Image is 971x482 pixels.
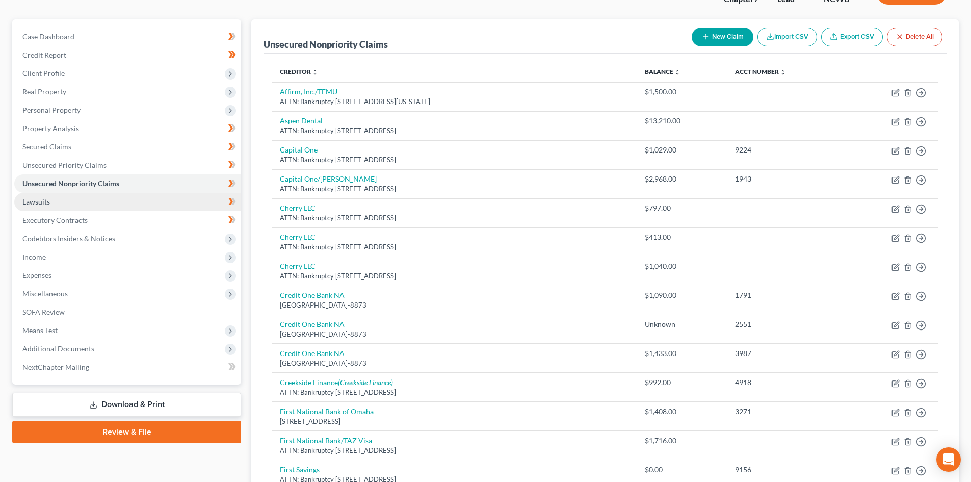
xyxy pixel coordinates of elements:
[280,300,628,310] div: [GEOGRAPHIC_DATA]-8873
[280,204,316,212] a: Cherry LLC
[735,465,835,475] div: 9156
[280,174,377,183] a: Capital One/[PERSON_NAME]
[645,348,718,359] div: $1,433.00
[22,179,119,188] span: Unsecured Nonpriority Claims
[22,32,74,41] span: Case Dashboard
[645,261,718,271] div: $1,040.00
[22,87,66,96] span: Real Property
[280,436,372,445] a: First National Bank/TAZ Visa
[22,124,79,133] span: Property Analysis
[674,69,680,75] i: unfold_more
[338,378,393,387] i: (Creekside Finance)
[14,193,241,211] a: Lawsuits
[14,303,241,321] a: SOFA Review
[645,203,718,213] div: $797.00
[735,68,786,75] a: Acct Number unfold_more
[22,197,50,206] span: Lawsuits
[280,145,318,154] a: Capital One
[821,28,883,46] a: Export CSV
[14,138,241,156] a: Secured Claims
[264,38,388,50] div: Unsecured Nonpriority Claims
[645,145,718,155] div: $1,029.00
[645,87,718,97] div: $1,500.00
[735,319,835,329] div: 2551
[280,68,318,75] a: Creditor unfold_more
[757,28,817,46] button: Import CSV
[22,326,58,335] span: Means Test
[280,116,323,125] a: Aspen Dental
[280,97,628,107] div: ATTN: Bankruptcy [STREET_ADDRESS][US_STATE]
[645,116,718,126] div: $13,210.00
[780,69,786,75] i: unfold_more
[645,232,718,242] div: $413.00
[280,242,628,252] div: ATTN: Bankruptcy [STREET_ADDRESS]
[280,184,628,194] div: ATTN: Bankruptcy [STREET_ADDRESS]
[22,271,51,280] span: Expenses
[645,407,718,417] div: $1,408.00
[280,349,345,358] a: Credit One Bank NA
[280,378,393,387] a: Creekside Finance(Creekside Finance)
[14,174,241,193] a: Unsecured Nonpriority Claims
[22,289,68,298] span: Miscellaneous
[14,156,241,174] a: Unsecured Priority Claims
[14,28,241,46] a: Case Dashboard
[645,436,718,446] div: $1,716.00
[735,407,835,417] div: 3271
[280,213,628,223] div: ATTN: Bankruptcy [STREET_ADDRESS]
[887,28,942,46] button: Delete All
[22,344,94,353] span: Additional Documents
[280,320,345,328] a: Credit One Bank NA
[280,407,374,416] a: First National Bank of Omaha
[280,262,316,270] a: Cherry LLC
[280,155,628,165] div: ATTN: Bankruptcy [STREET_ADDRESS]
[280,446,628,455] div: ATTN: Bankruptcy [STREET_ADDRESS]
[312,69,318,75] i: unfold_more
[22,234,115,243] span: Codebtors Insiders & Notices
[12,421,241,443] a: Review & File
[692,28,753,46] button: New Claim
[735,174,835,184] div: 1943
[22,69,65,78] span: Client Profile
[280,87,337,96] a: Affirm, Inc./TEMU
[645,319,718,329] div: Unknown
[645,377,718,388] div: $992.00
[280,329,628,339] div: [GEOGRAPHIC_DATA]-8873
[12,393,241,417] a: Download & Print
[280,359,628,368] div: [GEOGRAPHIC_DATA]-8873
[735,377,835,388] div: 4918
[645,290,718,300] div: $1,090.00
[735,290,835,300] div: 1791
[645,174,718,184] div: $2,968.00
[280,465,320,474] a: First Savings
[14,211,241,230] a: Executory Contracts
[22,106,81,114] span: Personal Property
[280,417,628,426] div: [STREET_ADDRESS]
[22,50,66,59] span: Credit Report
[22,142,71,151] span: Secured Claims
[22,252,46,261] span: Income
[735,348,835,359] div: 3987
[280,388,628,397] div: ATTN: Bankruptcy [STREET_ADDRESS]
[280,291,345,299] a: Credit One Bank NA
[280,271,628,281] div: ATTN: Bankruptcy [STREET_ADDRESS]
[22,363,89,371] span: NextChapter Mailing
[22,308,65,316] span: SOFA Review
[14,119,241,138] a: Property Analysis
[735,145,835,155] div: 9224
[280,126,628,136] div: ATTN: Bankruptcy [STREET_ADDRESS]
[280,233,316,241] a: Cherry LLC
[645,68,680,75] a: Balance unfold_more
[14,46,241,64] a: Credit Report
[936,447,961,472] div: Open Intercom Messenger
[645,465,718,475] div: $0.00
[22,216,88,224] span: Executory Contracts
[22,161,107,169] span: Unsecured Priority Claims
[14,358,241,376] a: NextChapter Mailing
